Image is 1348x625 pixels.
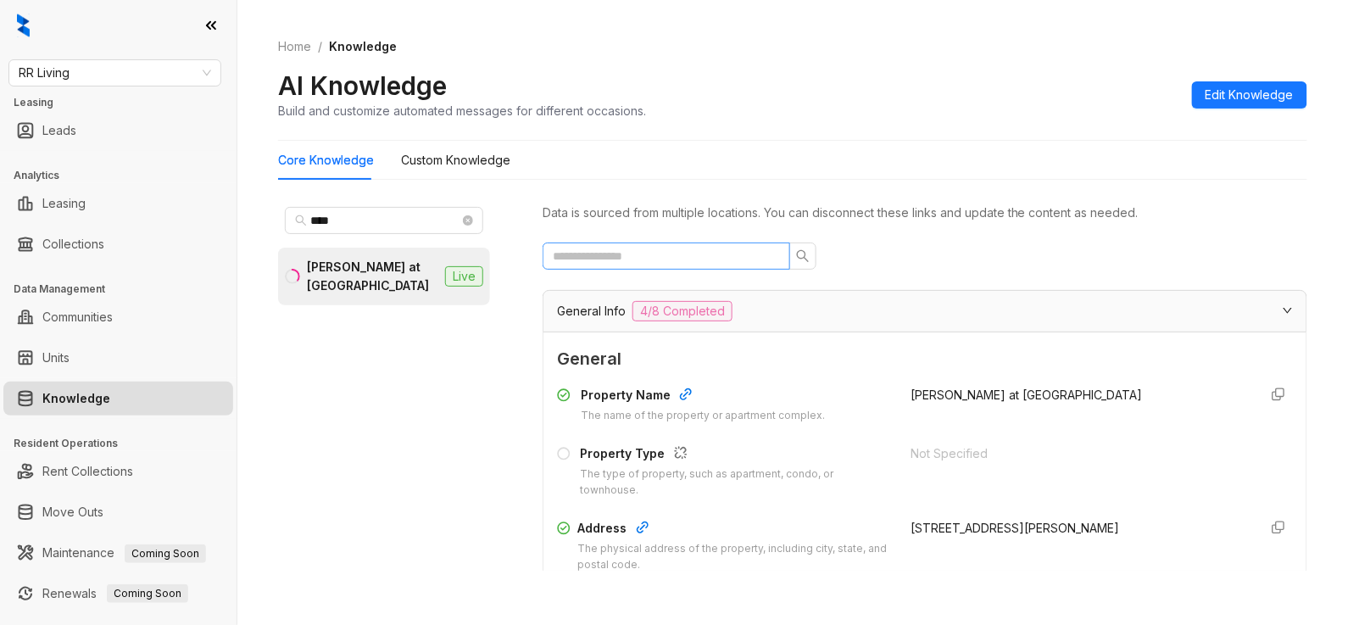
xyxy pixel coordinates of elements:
[578,541,891,573] div: The physical address of the property, including city, state, and postal code.
[463,215,473,226] span: close-circle
[42,495,103,529] a: Move Outs
[581,408,825,424] div: The name of the property or apartment complex.
[796,249,810,263] span: search
[911,388,1143,402] span: [PERSON_NAME] at [GEOGRAPHIC_DATA]
[581,444,891,466] div: Property Type
[1283,305,1293,315] span: expanded
[543,291,1306,332] div: General Info4/8 Completed
[329,39,397,53] span: Knowledge
[3,536,233,570] li: Maintenance
[42,577,188,611] a: RenewalsComing Soon
[401,151,510,170] div: Custom Knowledge
[3,382,233,416] li: Knowledge
[42,341,70,375] a: Units
[42,455,133,488] a: Rent Collections
[42,227,104,261] a: Collections
[581,386,825,408] div: Property Name
[42,187,86,220] a: Leasing
[318,37,322,56] li: /
[543,204,1307,222] div: Data is sourced from multiple locations. You can disconnect these links and update the content as...
[632,301,732,321] span: 4/8 Completed
[3,577,233,611] li: Renewals
[42,300,113,334] a: Communities
[3,300,233,334] li: Communities
[1206,86,1294,104] span: Edit Knowledge
[17,14,30,37] img: logo
[14,95,237,110] h3: Leasing
[14,282,237,297] h3: Data Management
[107,584,188,603] span: Coming Soon
[3,114,233,148] li: Leads
[14,436,237,451] h3: Resident Operations
[911,444,1245,463] div: Not Specified
[3,455,233,488] li: Rent Collections
[1192,81,1307,109] button: Edit Knowledge
[125,544,206,563] span: Coming Soon
[578,519,891,541] div: Address
[581,466,891,499] div: The type of property, such as apartment, condo, or townhouse.
[3,341,233,375] li: Units
[42,382,110,416] a: Knowledge
[3,227,233,261] li: Collections
[3,495,233,529] li: Move Outs
[278,151,374,170] div: Core Knowledge
[275,37,315,56] a: Home
[42,114,76,148] a: Leads
[278,102,646,120] div: Build and customize automated messages for different occasions.
[445,266,483,287] span: Live
[911,519,1245,538] div: [STREET_ADDRESS][PERSON_NAME]
[295,215,307,226] span: search
[307,258,438,295] div: [PERSON_NAME] at [GEOGRAPHIC_DATA]
[3,187,233,220] li: Leasing
[19,60,211,86] span: RR Living
[278,70,447,102] h2: AI Knowledge
[557,346,1293,372] span: General
[557,302,626,321] span: General Info
[14,168,237,183] h3: Analytics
